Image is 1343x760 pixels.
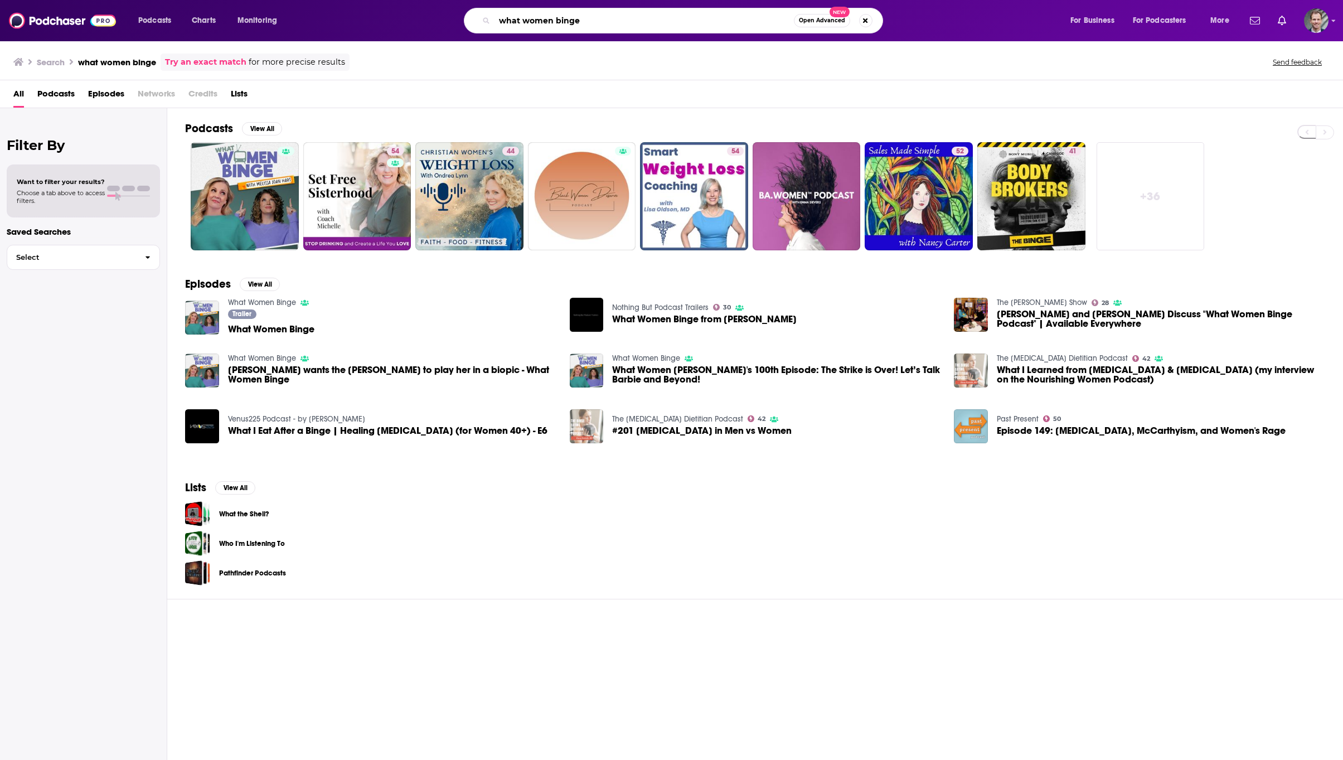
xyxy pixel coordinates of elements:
a: 54 [640,142,748,250]
a: What the Shell? [219,508,269,520]
span: What Women [PERSON_NAME]'s 100th Episode: The Strike is Over! Let’s Talk Barbie and Beyond! [612,365,940,384]
a: The Brett Allan Show [997,298,1087,307]
h2: Filter By [7,137,160,153]
a: 44 [502,147,519,156]
a: 52 [952,147,968,156]
button: open menu [1126,12,1203,30]
a: What I Learned from Binge Eating & Amenorrhea (my interview on the Nourishing Women Podcast) [997,365,1325,384]
a: Nothing But Podcast Trailers [612,303,709,312]
a: 28 [1092,299,1109,306]
span: 42 [758,417,765,422]
a: PodcastsView All [185,122,282,135]
a: Past Present [997,414,1039,424]
a: EpisodesView All [185,277,280,291]
a: What Women Binge [228,298,296,307]
a: Who I'm Listening To [185,531,210,556]
a: 41 [1065,147,1081,156]
span: #201 [MEDICAL_DATA] in Men vs Women [612,426,792,435]
button: View All [240,278,280,291]
span: Open Advanced [799,18,845,23]
a: Pathfinder Podcasts [219,567,286,579]
button: Select [7,245,160,270]
h2: Lists [185,481,206,495]
h2: Episodes [185,277,231,291]
a: What the Shell? [185,501,210,526]
button: View All [215,481,255,495]
a: Show notifications dropdown [1245,11,1264,30]
button: Open AdvancedNew [794,14,850,27]
span: Trailer [232,311,251,317]
a: 42 [1132,355,1150,362]
button: View All [242,122,282,135]
a: 44 [415,142,523,250]
a: Venus225 Podcast - by Karen Oliver [228,414,365,424]
a: 50 [1043,415,1061,422]
span: Lists [231,85,248,108]
a: What Women Binge from Melissa Joan Hart [612,314,797,324]
a: 54 [387,147,404,156]
span: What I Learned from [MEDICAL_DATA] & [MEDICAL_DATA] (my interview on the Nourishing Women Podcast) [997,365,1325,384]
span: Podcasts [138,13,171,28]
span: Episode 149: [MEDICAL_DATA], McCarthyism, and Women's Rage [997,426,1286,435]
img: What I Learned from Binge Eating & Amenorrhea (my interview on the Nourishing Women Podcast) [954,354,988,388]
button: open menu [1063,12,1128,30]
a: Episode 149: Binge Drinking, McCarthyism, and Women's Rage [954,409,988,443]
a: What Women Binge's 100th Episode: The Strike is Over! Let’s Talk Barbie and Beyond! [612,365,940,384]
a: 30 [713,304,731,311]
span: All [13,85,24,108]
img: What Women Binge from Melissa Joan Hart [570,298,604,332]
span: Choose a tab above to access filters. [17,189,105,205]
a: 52 [865,142,973,250]
span: Select [7,254,136,261]
a: 54 [303,142,411,250]
a: Who I'm Listening To [219,538,285,550]
span: 41 [1069,146,1077,157]
span: Networks [138,85,175,108]
span: 30 [723,305,731,310]
a: Podcasts [37,85,75,108]
img: Melissa Joan Hart and Amanda Lee Discuss "What Women Binge Podcast" | Available Everywhere [954,298,988,332]
a: 41 [977,142,1085,250]
a: The Binge Eating Dietitian Podcast [612,414,743,424]
span: Monitoring [237,13,277,28]
a: Pathfinder Podcasts [185,560,210,585]
a: 42 [748,415,765,422]
a: Episode 149: Binge Drinking, McCarthyism, and Women's Rage [997,426,1286,435]
p: Saved Searches [7,226,160,237]
button: open menu [230,12,292,30]
span: Charts [192,13,216,28]
img: What I Eat After a Binge | Healing Binge Eating (for Women 40+) - E6 [185,409,219,443]
a: Episodes [88,85,124,108]
span: For Business [1070,13,1114,28]
img: Podchaser - Follow, Share and Rate Podcasts [9,10,116,31]
a: Melissa Joan Hart and Amanda Lee Discuss "What Women Binge Podcast" | Available Everywhere [997,309,1325,328]
a: Candice King wants the Olsen Twins to play her in a biopic - What Women Binge [185,354,219,388]
img: What Women Binge's 100th Episode: The Strike is Over! Let’s Talk Barbie and Beyond! [570,354,604,388]
span: 50 [1053,417,1061,422]
a: ListsView All [185,481,255,495]
button: Send feedback [1269,57,1325,67]
span: New [830,7,850,17]
span: 52 [956,146,964,157]
h3: what women binge [78,57,156,67]
span: What I Eat After a Binge | Healing [MEDICAL_DATA] (for Women 40+) - E6 [228,426,547,435]
span: Logged in as kwerderman [1304,8,1329,33]
a: What Women Binge [612,354,680,363]
span: 42 [1142,356,1150,361]
img: User Profile [1304,8,1329,33]
span: Credits [188,85,217,108]
span: More [1210,13,1229,28]
a: What Women Binge [228,325,314,334]
span: 44 [507,146,515,157]
a: +36 [1097,142,1205,250]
